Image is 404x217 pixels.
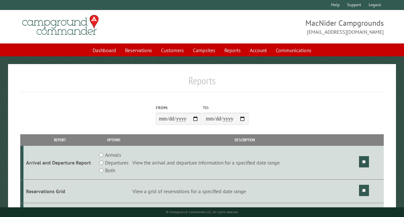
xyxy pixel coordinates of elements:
label: From: [156,105,202,111]
label: Arrivals [105,151,121,159]
a: Communications [272,44,315,56]
label: Departures [105,159,129,166]
span: MacNider Campgrounds [EMAIL_ADDRESS][DOMAIN_NAME] [202,18,384,36]
a: Dashboard [89,44,120,56]
th: Report [23,134,96,146]
th: Options [96,134,131,146]
img: Campground Commander [20,13,101,38]
td: View a grid of reservations for a specified date range [131,180,358,203]
label: To: [203,105,248,111]
h1: Reports [20,74,384,92]
th: Description [131,134,358,146]
a: Campsites [189,44,219,56]
a: Reservations [121,44,156,56]
a: Reports [220,44,245,56]
td: Reservations Grid [23,180,96,203]
td: View the arrival and departure information for a specified date range [131,146,358,180]
a: Account [246,44,271,56]
a: Customers [157,44,188,56]
td: Arrival and Departure Report [23,146,96,180]
label: Both [105,166,115,174]
small: © Campground Commander LLC. All rights reserved. [166,210,238,214]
